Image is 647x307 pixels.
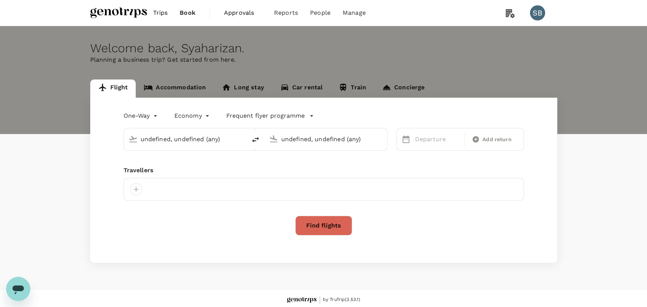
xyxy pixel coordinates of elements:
[295,216,352,235] button: Find flights
[374,79,432,98] a: Concierge
[246,131,265,149] button: delete
[124,110,159,122] div: One-Way
[530,5,545,20] div: SB
[241,138,243,140] button: Open
[226,111,305,120] p: Frequent flyer programme
[272,79,331,98] a: Car rental
[343,8,366,17] span: Manage
[281,133,371,145] input: Going to
[224,8,262,17] span: Approvals
[180,8,196,17] span: Book
[90,5,147,21] img: Genotrips - ALL
[136,79,214,98] a: Accommodation
[287,297,316,303] img: Genotrips - ALL
[141,133,230,145] input: Depart from
[90,41,557,55] div: Welcome back , Syaharizan .
[415,135,460,144] p: Departure
[226,111,314,120] button: Frequent flyer programme
[274,8,298,17] span: Reports
[174,110,211,122] div: Economy
[331,79,374,98] a: Train
[382,138,383,140] button: Open
[124,166,524,175] div: Travellers
[214,79,272,98] a: Long stay
[323,296,360,304] span: by TruTrip ( 3.53.1 )
[153,8,168,17] span: Trips
[90,79,136,98] a: Flight
[483,136,512,143] span: Add return
[310,8,331,17] span: People
[90,55,557,64] p: Planning a business trip? Get started from here.
[6,277,30,301] iframe: Button to launch messaging window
